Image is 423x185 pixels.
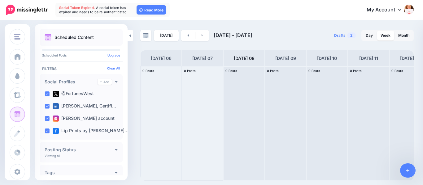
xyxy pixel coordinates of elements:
[53,128,59,134] img: facebook-square.png
[154,30,179,41] a: [DATE]
[308,69,320,73] span: 0 Posts
[377,31,394,40] a: Week
[359,55,378,62] h4: [DATE] 11
[53,116,59,122] img: instagram-square.png
[55,35,94,40] p: Scheduled Content
[98,79,112,85] a: Add
[184,69,196,73] span: 0 Posts
[400,55,420,62] h4: [DATE] 12
[53,103,59,109] img: linkedin-square.png
[225,69,237,73] span: 0 Posts
[53,116,115,122] label: [PERSON_NAME] account
[107,66,120,70] a: Clear All
[14,34,20,40] img: menu.png
[53,91,59,97] img: twitter-square.png
[334,34,346,37] span: Drafts
[347,32,356,38] span: 2
[142,69,154,73] span: 0 Posts
[234,55,255,62] h4: [DATE] 08
[391,69,403,73] span: 0 Posts
[59,6,130,14] span: A social token has expired and needs to be re-authenticated…
[107,53,120,57] a: Upgrade
[45,148,115,152] h4: Posting Status
[330,30,360,41] a: Drafts2
[45,34,51,41] img: calendar.png
[214,32,252,38] span: [DATE] - [DATE]
[45,154,60,158] p: Viewing all
[59,6,95,10] span: Social Token Expired.
[42,54,120,57] p: Scheduled Posts
[395,31,413,40] a: Month
[362,31,377,40] a: Day
[360,2,414,18] a: My Account
[267,69,279,73] span: 0 Posts
[317,55,337,62] h4: [DATE] 10
[151,55,172,62] h4: [DATE] 06
[53,91,94,97] label: @FortunesWest
[42,66,120,71] h4: Filters
[350,69,362,73] span: 0 Posts
[143,33,149,38] img: calendar-grey-darker.png
[6,5,48,15] img: Missinglettr
[192,55,213,62] h4: [DATE] 07
[53,128,129,134] label: Lip Prints by [PERSON_NAME]…
[275,55,296,62] h4: [DATE] 09
[45,80,98,84] h4: Social Profiles
[137,5,166,15] a: Read More
[45,170,115,175] h4: Tags
[53,103,116,109] label: [PERSON_NAME], Certifi…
